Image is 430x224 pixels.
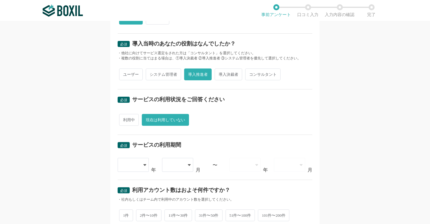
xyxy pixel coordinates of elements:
li: 完了 [356,4,387,17]
span: 11件〜30件 [165,209,192,221]
div: 年 [263,168,268,172]
span: 現在は利用していない [142,114,189,126]
div: 〜 [213,163,217,168]
span: 31件〜50件 [195,209,223,221]
span: システム管理者 [146,69,181,80]
span: 利用中 [119,114,139,126]
span: 2件〜10件 [136,209,162,221]
img: ボクシルSaaS_ロゴ [43,5,83,17]
div: 月 [308,168,312,172]
span: 導入推進者 [184,69,212,80]
div: 年 [151,168,156,172]
li: 入力内容の確認 [324,4,356,17]
div: サービスの利用状況をご回答ください [132,97,225,102]
span: 101件〜200件 [258,209,289,221]
li: 口コミ入力 [292,4,324,17]
span: 51件〜100件 [226,209,255,221]
div: ・複数の役割に当てはまる場合は、①導入決裁者 ②導入推進者 ③システム管理者を優先して選択してください。 [118,56,312,61]
div: 導入当時のあなたの役割はなんでしたか？ [132,41,236,46]
div: サービスの利用期間 [132,142,181,148]
span: 必須 [120,98,127,102]
span: 必須 [120,42,127,46]
div: 利用アカウント数はおよそ何件ですか？ [132,187,230,193]
span: ユーザー [119,69,143,80]
div: ・社内もしくはチーム内で利用中のアカウント数を選択してください。 [118,197,312,202]
span: 必須 [120,143,127,148]
span: 導入決裁者 [215,69,242,80]
span: コンサルタント [245,69,281,80]
span: 必須 [120,189,127,193]
li: 事前アンケート [260,4,292,17]
div: 月 [196,168,200,172]
div: ・他社に向けてサービス選定をされた方は「コンサルタント」を選択してください。 [118,51,312,56]
span: 1件 [119,209,133,221]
